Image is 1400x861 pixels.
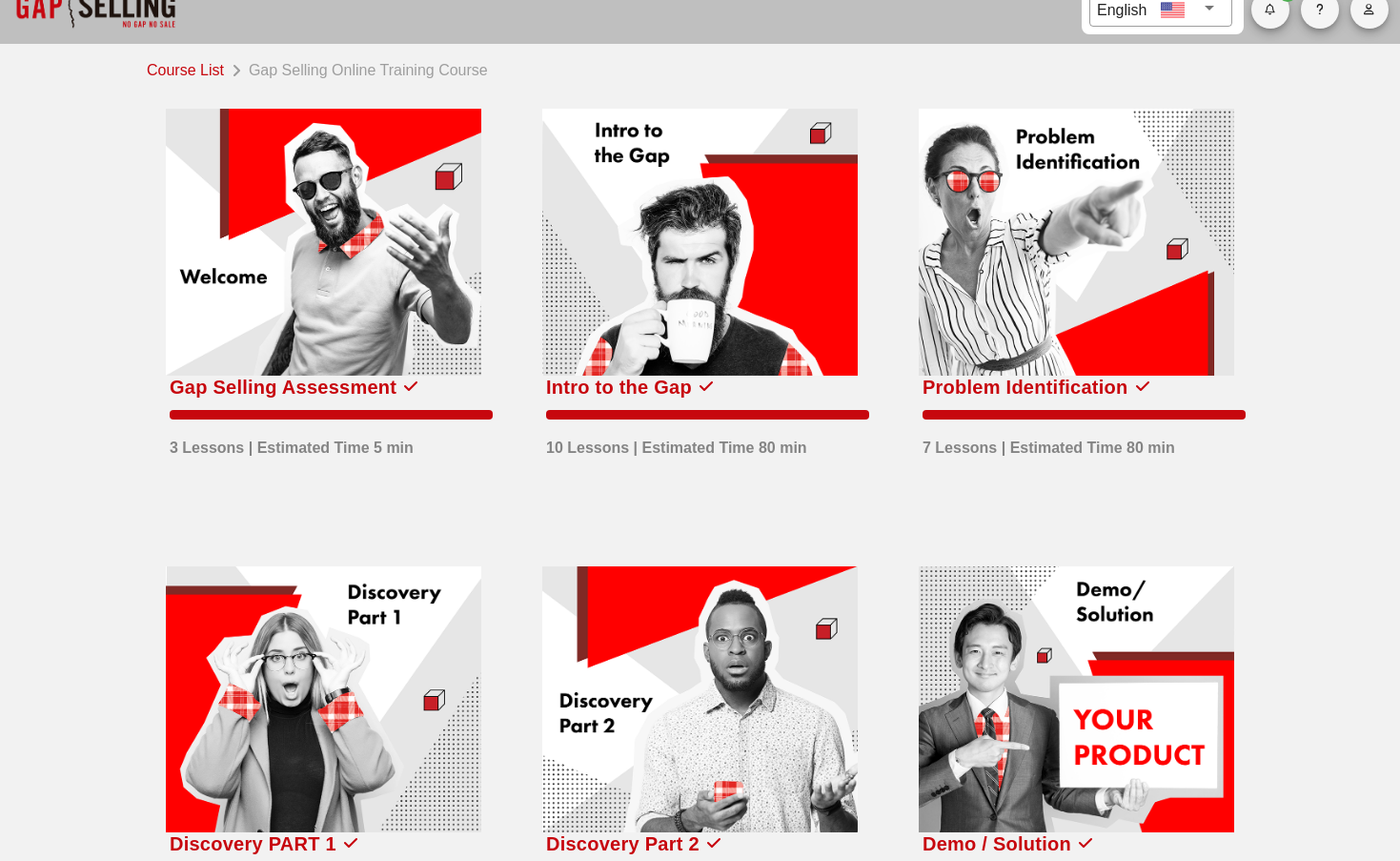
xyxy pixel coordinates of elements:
[546,427,807,460] div: 10 Lessons | Estimated Time 80 min
[170,829,336,859] div: Discovery PART 1
[170,372,396,402] div: Gap Selling Assessment
[923,372,1128,402] div: Problem Identification
[546,372,692,402] div: Intro to the Gap
[546,829,700,859] div: Discovery Part 2
[170,427,414,460] div: 3 Lessons | Estimated Time 5 min
[147,55,232,82] a: Course List
[241,55,488,82] div: Gap Selling Online Training Course
[923,427,1175,460] div: 7 Lessons | Estimated Time 80 min
[923,829,1071,859] div: Demo / Solution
